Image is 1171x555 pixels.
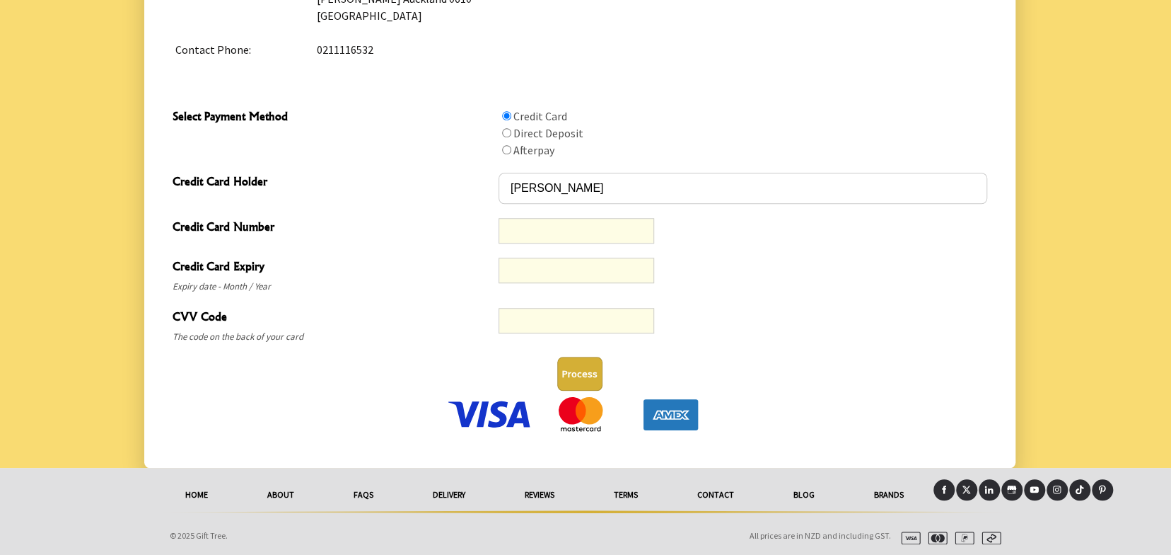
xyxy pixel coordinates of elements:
a: Terms [584,479,668,510]
label: Credit Card [513,109,567,123]
span: © 2025 Gift Tree. [170,530,228,541]
span: All prices are in NZD and including GST. [750,530,891,541]
a: About [238,479,324,510]
span: CVV Code [173,308,491,328]
a: Brands [844,479,933,510]
a: HOME [156,479,238,510]
span: Expiry date - Month / Year [173,278,491,295]
button: Process [557,357,602,391]
td: 0211116532 [308,33,993,67]
a: Facebook [933,479,955,500]
img: paypal.svg [949,532,974,544]
a: LinkedIn [979,479,1000,500]
a: Youtube [1024,479,1045,500]
iframe: Secure CVC input frame [505,314,648,328]
a: Blog [764,479,844,510]
img: visa.svg [895,532,921,544]
input: Select Payment Method [502,128,511,137]
span: The code on the back of your card [173,328,491,345]
input: Select Payment Method [502,111,511,120]
a: FAQs [324,479,403,510]
iframe: Secure card number input frame [505,224,648,238]
span: Credit Card Number [173,218,491,239]
a: delivery [403,479,495,510]
span: Credit Card Holder [173,173,491,193]
a: reviews [495,479,584,510]
img: mastercard.svg [922,532,948,544]
td: Contact Phone: [167,33,308,67]
img: We Accept Visa [445,396,534,432]
a: Instagram [1047,479,1068,500]
input: Select Payment Method [502,145,511,154]
input: Credit Card Holder [499,173,987,204]
a: X (Twitter) [956,479,977,500]
a: Tiktok [1069,479,1090,500]
span: Credit Card Expiry [173,258,491,278]
img: We Accept MasterCard [536,396,624,432]
label: Direct Deposit [513,126,583,140]
iframe: Secure expiration date input frame [505,264,648,277]
a: Contact [668,479,764,510]
span: Select Payment Method [173,108,491,128]
img: afterpay.svg [976,532,1001,544]
label: Afterpay [513,143,554,157]
a: Pinterest [1092,479,1113,500]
